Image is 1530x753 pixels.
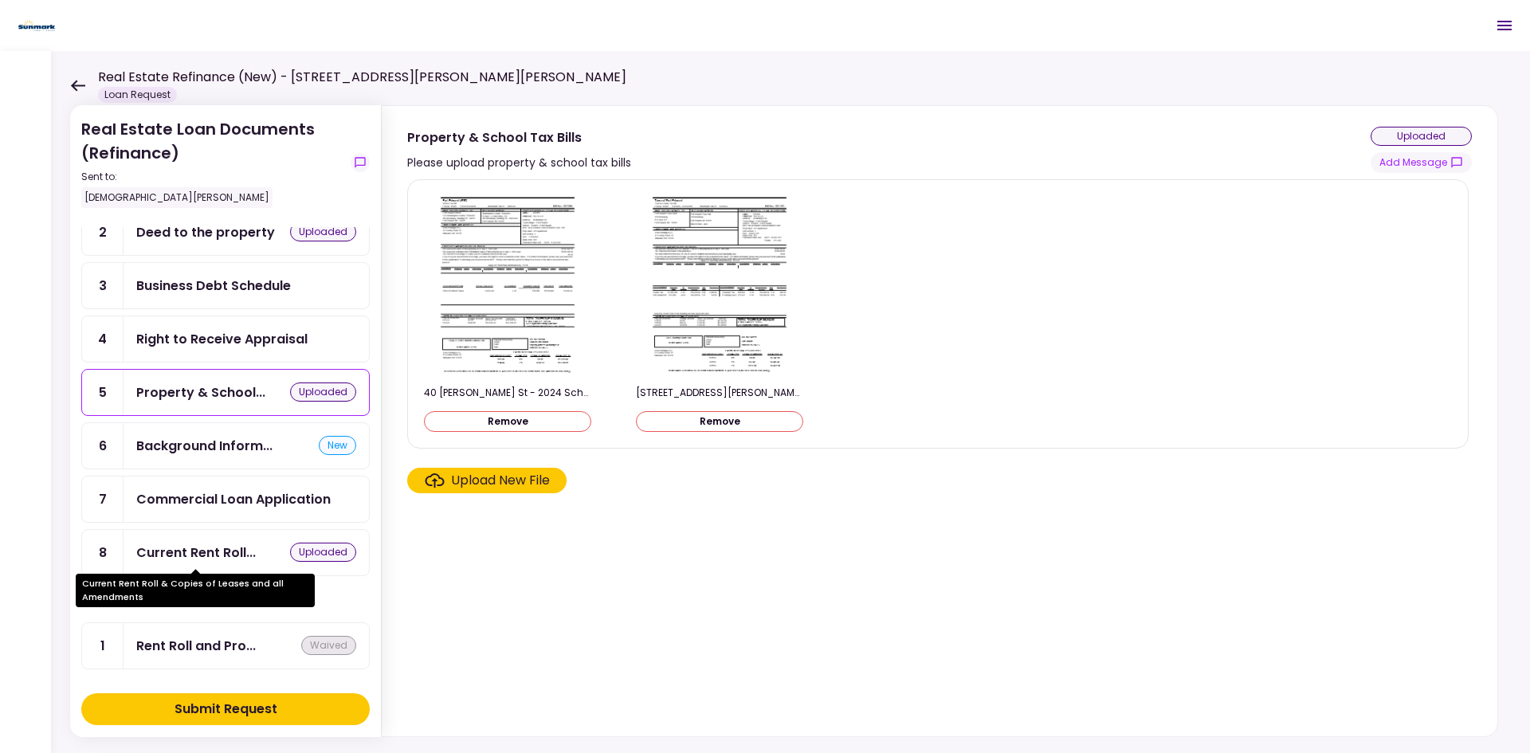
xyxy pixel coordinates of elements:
a: 6Background Information – Borrower/Guarantor profile new [81,422,370,469]
button: Remove [424,411,591,432]
div: uploaded [290,382,356,402]
div: 1 [82,623,124,669]
div: 40 Mcintyre St - 2025 County,Town Tax Bill (1).pdf [636,386,803,400]
div: uploaded [290,222,356,241]
div: waived [301,636,356,655]
a: 5Property & School Tax Billsuploaded [81,369,370,416]
div: Rent Roll and Property Cashflow [136,636,256,656]
div: Current Rent Roll & Copies of Leases and all Amendments [76,574,315,607]
img: Partner icon [16,14,58,37]
button: Open menu [1485,6,1524,45]
a: 7Commercial Loan Application [81,476,370,523]
div: Current Rent Roll & Copies of Leases and all Amendments [136,543,256,563]
div: 7 [82,477,124,522]
div: new [319,436,356,455]
button: Remove [636,411,803,432]
h1: Real Estate Refinance (New) - [STREET_ADDRESS][PERSON_NAME][PERSON_NAME] [98,68,626,87]
button: Submit Request [81,693,370,725]
div: Deed to the property [136,222,275,242]
div: Commercial Loan Application [136,489,331,509]
div: Right to Receive Appraisal [136,329,308,349]
div: Property & School Tax Bills [136,382,265,402]
div: uploaded [1371,127,1472,146]
div: 2 [82,210,124,255]
div: 3 [82,263,124,308]
div: 8 [82,530,124,575]
div: [DEMOGRAPHIC_DATA][PERSON_NAME] [81,187,273,208]
a: 2Deed to the propertyuploaded [81,209,370,256]
div: Business Debt Schedule [136,276,291,296]
div: Property & School Tax Bills [407,127,631,147]
span: Click here to upload the required document [407,468,567,493]
div: Upload New File [451,471,550,490]
div: uploaded [290,543,356,562]
div: 4 [82,316,124,362]
div: 6 [82,423,124,469]
a: 1Rent Roll and Property Cashflowwaived [81,622,370,669]
div: 5 [82,370,124,415]
div: Property & School Tax BillsPlease upload property & school tax billsuploadedshow-messages40 McInt... [381,105,1498,737]
button: show-messages [351,153,370,172]
a: 4Right to Receive Appraisal [81,316,370,363]
div: Sent to: [81,170,344,184]
div: Background Information – Borrower/Guarantor profile [136,436,273,456]
div: Submit Request [175,700,277,719]
div: 40 McIntyre St - 2024 School Tax Bill (1).pdf [424,386,591,400]
div: Please upload property & school tax bills [407,153,631,172]
button: show-messages [1371,152,1472,173]
div: Real Estate Loan Documents (Refinance) [81,117,344,208]
a: 3Business Debt Schedule [81,262,370,309]
a: 8Current Rent Roll & Copies of Leases and all Amendmentsuploaded [81,529,370,576]
div: Loan Request [98,87,177,103]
